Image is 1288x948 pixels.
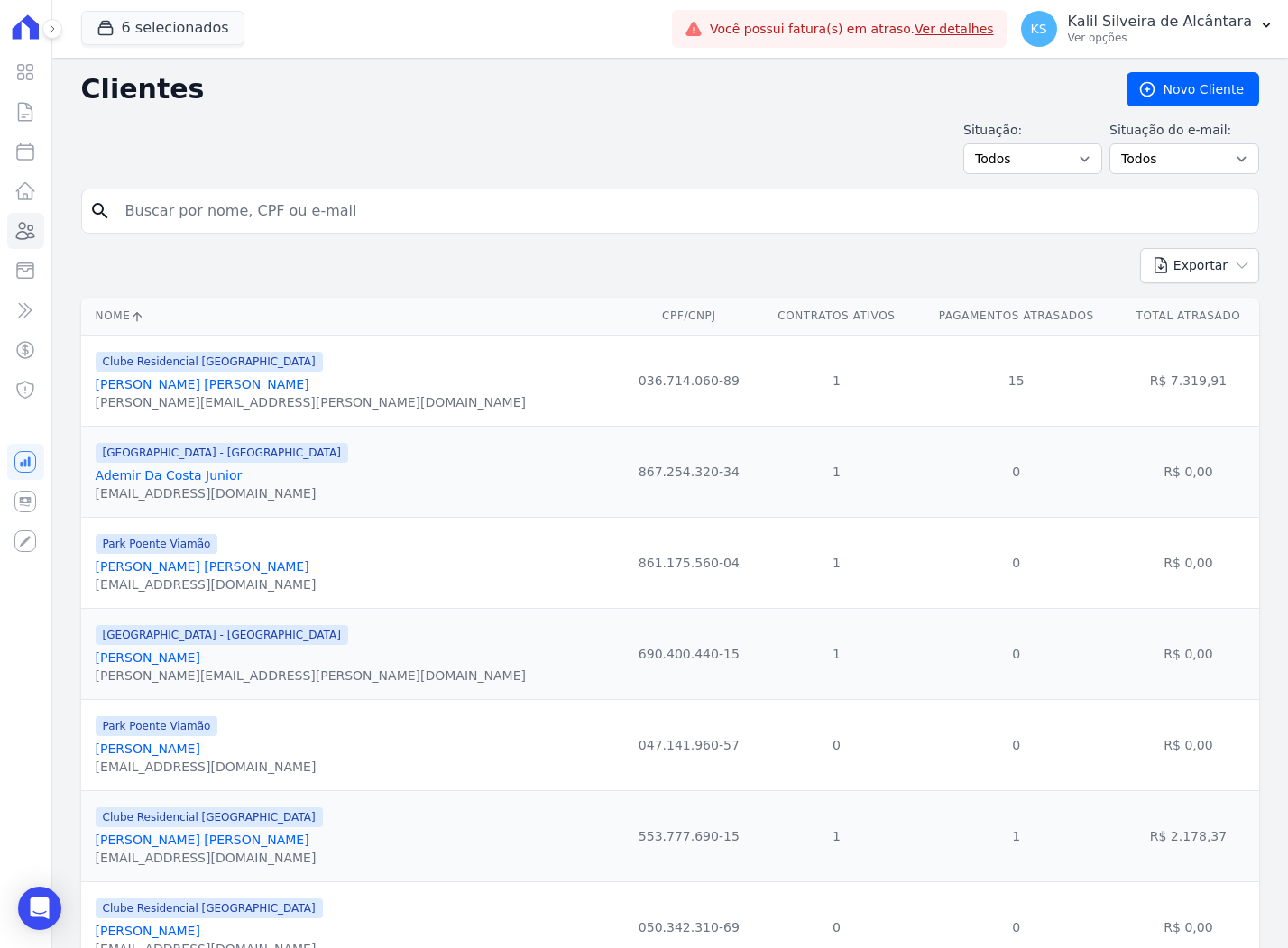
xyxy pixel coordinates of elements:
[96,716,218,736] span: Park Poente Viamão
[1118,517,1259,608] td: R$ 0,00
[81,298,621,335] th: Nome
[96,898,323,918] span: Clube Residencial [GEOGRAPHIC_DATA]
[96,849,323,867] div: [EMAIL_ADDRESS][DOMAIN_NAME]
[96,833,309,847] a: [PERSON_NAME] [PERSON_NAME]
[915,699,1118,790] td: 0
[621,699,759,790] td: 047.141.960-57
[115,193,1251,229] input: Buscar por nome, CPF ou e-mail
[758,608,915,699] td: 1
[758,335,915,426] td: 1
[915,298,1118,335] th: Pagamentos Atrasados
[96,575,317,594] div: [EMAIL_ADDRESS][DOMAIN_NAME]
[758,699,915,790] td: 0
[96,807,323,827] span: Clube Residencial [GEOGRAPHIC_DATA]
[758,426,915,517] td: 1
[18,887,61,930] div: Open Intercom Messenger
[758,517,915,608] td: 1
[758,790,915,881] td: 1
[915,608,1118,699] td: 0
[1127,72,1259,106] a: Novo Cliente
[1118,608,1259,699] td: R$ 0,00
[96,924,200,938] a: [PERSON_NAME]
[621,608,759,699] td: 690.400.440-15
[915,335,1118,426] td: 15
[1109,121,1259,140] label: Situação do e-mail:
[621,335,759,426] td: 036.714.060-89
[96,484,348,502] div: [EMAIL_ADDRESS][DOMAIN_NAME]
[96,650,200,665] a: [PERSON_NAME]
[1068,31,1252,45] p: Ver opções
[96,758,317,776] div: [EMAIL_ADDRESS][DOMAIN_NAME]
[1118,426,1259,517] td: R$ 0,00
[1118,790,1259,881] td: R$ 2.178,37
[1031,23,1047,35] span: KS
[963,121,1102,140] label: Situação:
[1007,4,1288,54] button: KS Kalil Silveira de Alcântara Ver opções
[621,298,759,335] th: CPF/CNPJ
[1118,699,1259,790] td: R$ 0,00
[96,534,218,554] span: Park Poente Viamão
[621,790,759,881] td: 553.777.690-15
[758,298,915,335] th: Contratos Ativos
[621,517,759,608] td: 861.175.560-04
[96,625,348,645] span: [GEOGRAPHIC_DATA] - [GEOGRAPHIC_DATA]
[89,200,111,222] i: search
[96,741,200,756] a: [PERSON_NAME]
[1118,298,1259,335] th: Total Atrasado
[1118,335,1259,426] td: R$ 7.319,91
[96,468,243,483] a: Ademir Da Costa Junior
[915,790,1118,881] td: 1
[96,377,309,391] a: [PERSON_NAME] [PERSON_NAME]
[81,11,244,45] button: 6 selecionados
[915,22,994,36] a: Ver detalhes
[96,352,323,372] span: Clube Residencial [GEOGRAPHIC_DATA]
[96,393,526,411] div: [PERSON_NAME][EMAIL_ADDRESS][PERSON_NAME][DOMAIN_NAME]
[710,20,994,39] span: Você possui fatura(s) em atraso.
[96,559,309,574] a: [PERSON_NAME] [PERSON_NAME]
[1140,248,1259,283] button: Exportar
[96,667,526,685] div: [PERSON_NAME][EMAIL_ADDRESS][PERSON_NAME][DOMAIN_NAME]
[81,73,1098,106] h2: Clientes
[621,426,759,517] td: 867.254.320-34
[1068,13,1252,31] p: Kalil Silveira de Alcântara
[915,426,1118,517] td: 0
[915,517,1118,608] td: 0
[96,443,348,463] span: [GEOGRAPHIC_DATA] - [GEOGRAPHIC_DATA]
